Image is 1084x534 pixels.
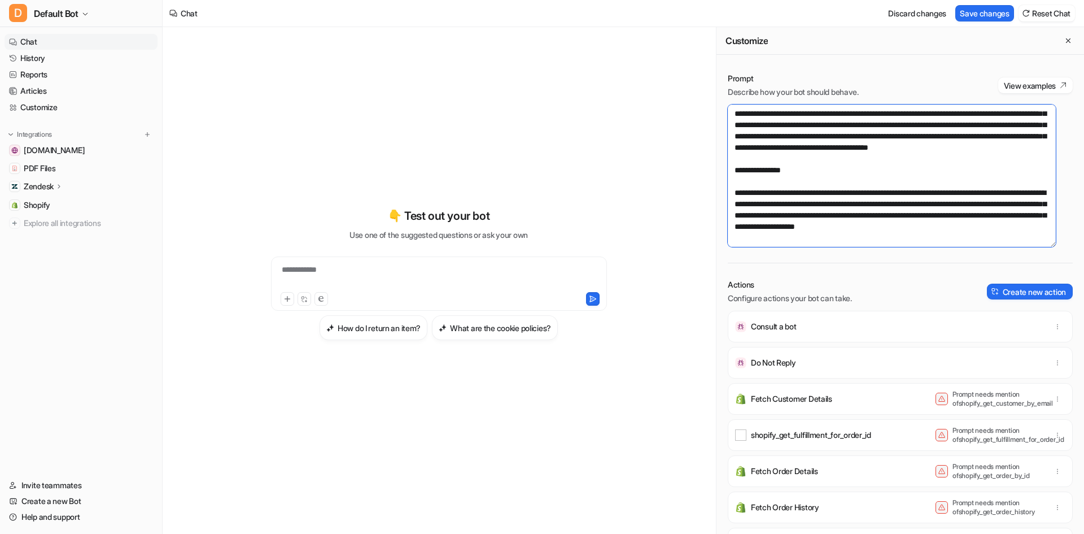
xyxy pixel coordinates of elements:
button: Discard changes [884,5,951,21]
a: Help and support [5,509,158,525]
img: How do I return an item? [326,324,334,332]
img: PDF Files [11,165,18,172]
span: [DOMAIN_NAME] [24,145,85,156]
img: Fetch Customer Details icon [735,393,746,405]
p: Prompt needs mention of shopify_get_customer_by_email [952,390,1043,408]
img: create-action-icon.svg [991,288,999,296]
p: Prompt [728,73,859,84]
p: Prompt needs mention of shopify_get_order_by_id [952,462,1043,480]
img: Fetch Order Details icon [735,466,746,477]
p: Configure actions your bot can take. [728,293,852,304]
p: Do Not Reply [751,357,796,368]
p: Fetch Order Details [751,466,818,477]
img: menu_add.svg [143,131,151,138]
button: View examples [998,77,1073,93]
p: Consult a bot [751,321,796,332]
img: Consult a bot icon [735,321,746,332]
img: Shopify [11,202,18,209]
button: What are the cookie policies?What are the cookie policies? [432,315,558,340]
p: Prompt needs mention of shopify_get_order_history [952,498,1043,516]
img: reset [1022,9,1030,18]
img: Fetch Order History icon [735,502,746,513]
img: expand menu [7,131,15,138]
p: Fetch Order History [751,502,819,513]
h3: How do I return an item? [338,322,421,334]
a: Articles [5,83,158,99]
img: Do Not Reply icon [735,357,746,368]
button: Create new action [987,284,1073,299]
a: History [5,50,158,66]
a: wovenwood.co.uk[DOMAIN_NAME] [5,142,158,158]
p: Describe how your bot should behave. [728,86,859,98]
img: explore all integrations [9,218,20,229]
p: Actions [728,279,852,290]
button: Integrations [5,129,55,140]
p: shopify_get_fulfillment_for_order_id [751,429,871,441]
p: Prompt needs mention of shopify_get_fulfillment_for_order_id [952,426,1043,444]
a: Invite teammates [5,477,158,493]
img: What are the cookie policies? [439,324,447,332]
span: Explore all integrations [24,214,153,232]
p: 👇 Test out your bot [388,207,489,224]
p: Use one of the suggested questions or ask your own [349,229,528,241]
span: Default Bot [34,6,78,21]
a: ShopifyShopify [5,197,158,213]
a: Chat [5,34,158,50]
h3: What are the cookie policies? [450,322,551,334]
img: shopify_get_fulfillment_for_order_id icon [735,429,746,441]
button: Close flyout [1061,34,1075,47]
a: Create a new Bot [5,493,158,509]
a: Reports [5,67,158,83]
p: Integrations [17,130,52,139]
span: PDF Files [24,163,55,174]
div: Chat [181,7,198,19]
span: D [9,4,27,22]
span: Shopify [24,199,50,211]
img: Zendesk [11,183,18,190]
a: Customize [5,99,158,115]
button: How do I return an item?How do I return an item? [320,315,427,340]
img: wovenwood.co.uk [11,147,18,154]
h2: Customize [725,35,768,46]
p: Zendesk [24,181,54,192]
button: Reset Chat [1019,5,1075,21]
p: Fetch Customer Details [751,393,832,405]
a: Explore all integrations [5,215,158,231]
button: Save changes [955,5,1014,21]
a: PDF FilesPDF Files [5,160,158,176]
